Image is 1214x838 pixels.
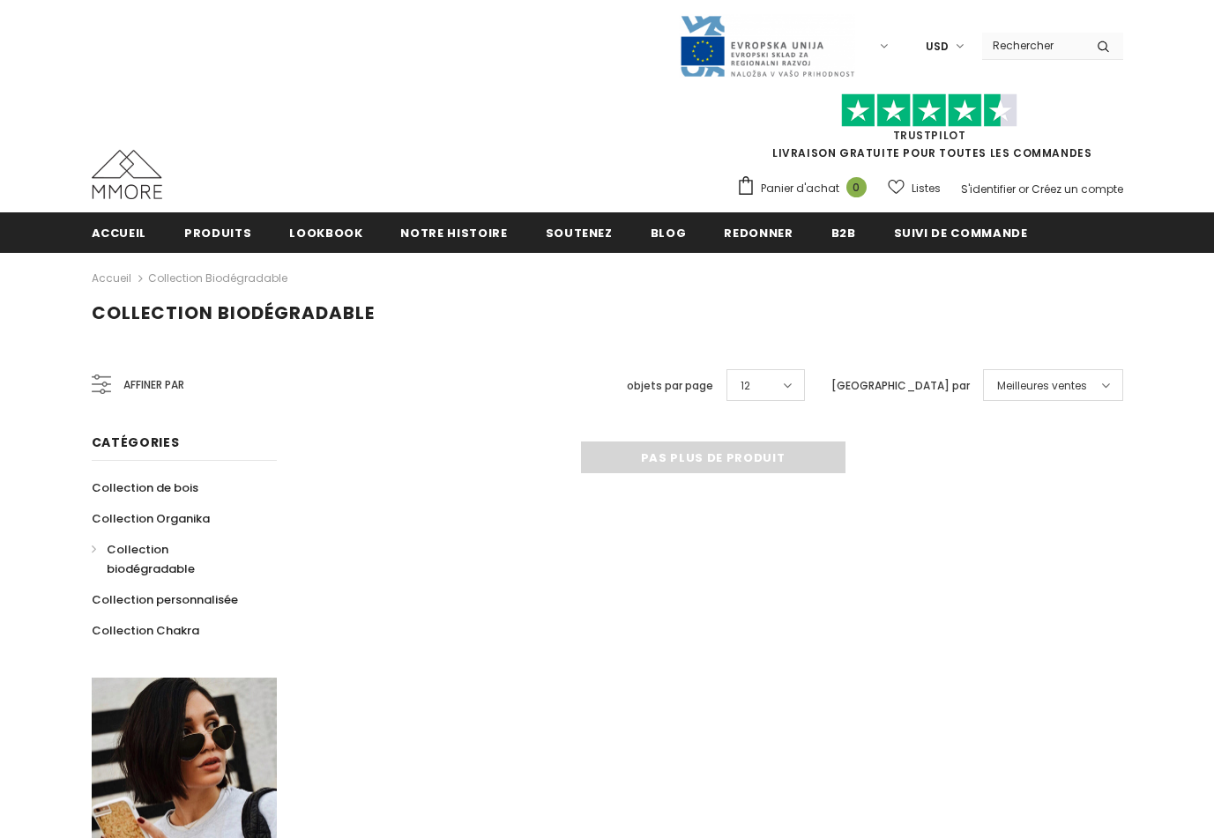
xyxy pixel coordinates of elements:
a: Lookbook [289,212,362,252]
a: Collection biodégradable [92,534,257,584]
span: soutenez [546,225,613,241]
a: Collection Chakra [92,615,199,646]
a: Créez un compte [1032,182,1123,197]
a: Collection biodégradable [148,271,287,286]
span: B2B [831,225,856,241]
a: Produits [184,212,251,252]
span: Lookbook [289,225,362,241]
a: TrustPilot [893,128,966,143]
a: soutenez [546,212,613,252]
span: Blog [651,225,687,241]
span: or [1018,182,1029,197]
a: Suivi de commande [894,212,1028,252]
label: [GEOGRAPHIC_DATA] par [831,377,970,395]
a: Javni Razpis [679,38,855,53]
span: Panier d'achat [761,180,839,197]
span: Meilleures ventes [997,377,1087,395]
span: Notre histoire [400,225,507,241]
span: LIVRAISON GRATUITE POUR TOUTES LES COMMANDES [736,101,1123,160]
a: Blog [651,212,687,252]
span: Collection personnalisée [92,591,238,608]
span: Collection Chakra [92,622,199,639]
a: Collection de bois [92,472,198,503]
a: Accueil [92,212,147,252]
span: Accueil [92,225,147,241]
a: Listes [888,173,941,204]
span: Produits [184,225,251,241]
a: S'identifier [961,182,1016,197]
a: Accueil [92,268,131,289]
span: Collection biodégradable [92,300,375,325]
img: Faites confiance aux étoiles pilotes [841,93,1017,128]
img: Cas MMORE [92,150,162,199]
a: Panier d'achat 0 [736,175,875,202]
a: Collection Organika [92,503,210,534]
a: Notre histoire [400,212,507,252]
span: USD [926,38,949,56]
a: Redonner [724,212,793,252]
span: Catégories [92,434,180,451]
span: 12 [741,377,750,395]
span: 0 [846,177,867,197]
img: Javni Razpis [679,14,855,78]
span: Collection biodégradable [107,541,195,577]
span: Collection Organika [92,510,210,527]
label: objets par page [627,377,713,395]
a: Collection personnalisée [92,584,238,615]
span: Affiner par [123,375,184,395]
input: Search Site [982,33,1084,58]
span: Redonner [724,225,793,241]
a: B2B [831,212,856,252]
span: Collection de bois [92,479,198,496]
span: Listes [912,180,941,197]
span: Suivi de commande [894,225,1028,241]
